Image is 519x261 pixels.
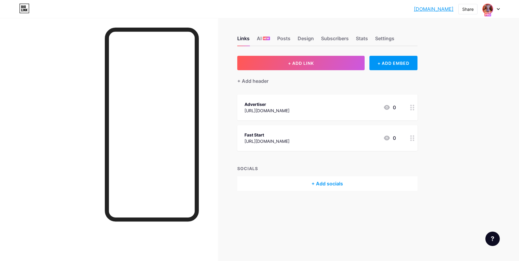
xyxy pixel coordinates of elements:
[321,35,349,46] div: Subscribers
[288,61,314,66] span: + ADD LINK
[483,4,493,14] img: Ilya casino
[414,5,454,13] a: [DOMAIN_NAME]
[383,134,396,142] div: 0
[277,35,290,46] div: Posts
[237,176,417,191] div: + Add socials
[237,77,269,85] div: + Add header
[383,104,396,111] div: 0
[257,35,270,46] div: AI
[237,165,417,172] div: SOCIALS
[244,138,290,144] div: [URL][DOMAIN_NAME]
[244,107,290,114] div: [URL][DOMAIN_NAME]
[375,35,394,46] div: Settings
[369,56,417,70] div: + ADD EMBED
[462,6,474,12] div: Share
[298,35,314,46] div: Design
[237,35,250,46] div: Links
[237,56,365,70] button: + ADD LINK
[263,37,269,40] span: NEW
[356,35,368,46] div: Stats
[244,101,290,107] div: Advertiser
[244,132,290,138] div: Fast Start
